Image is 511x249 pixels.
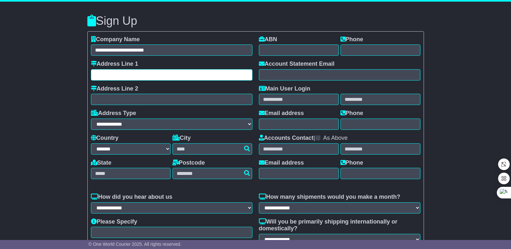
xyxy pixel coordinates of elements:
[88,242,182,247] span: © One World Courier 2025. All rights reserved.
[259,159,304,167] label: Email address
[259,135,314,142] label: Accounts Contact
[259,110,304,117] label: Email address
[259,36,277,43] label: ABN
[259,194,400,201] label: How many shipments would you make a month?
[91,135,119,142] label: Country
[172,159,205,167] label: Postcode
[87,14,424,27] h3: Sign Up
[91,218,137,225] label: Please Specify
[91,110,136,117] label: Address Type
[91,85,138,92] label: Address Line 2
[91,36,140,43] label: Company Name
[259,218,420,232] label: Will you be primarily shipping internationally or domestically?
[340,110,363,117] label: Phone
[323,135,348,142] label: As Above
[91,194,172,201] label: How did you hear about us
[259,61,335,68] label: Account Statement Email
[91,159,112,167] label: State
[340,36,363,43] label: Phone
[259,85,310,92] label: Main User Login
[340,159,363,167] label: Phone
[91,61,138,68] label: Address Line 1
[172,135,191,142] label: City
[259,135,420,143] div: |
